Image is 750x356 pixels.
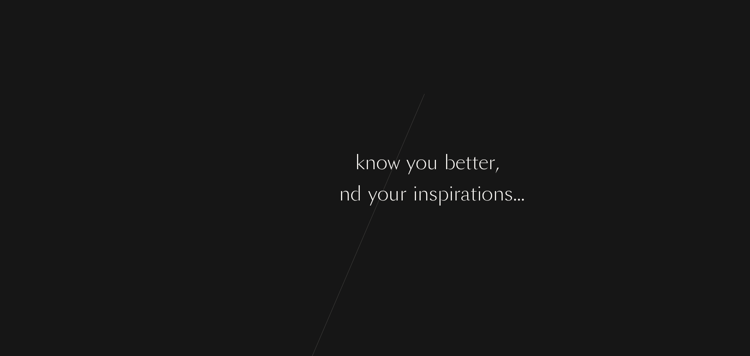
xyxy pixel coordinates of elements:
div: y [406,148,416,177]
div: t [298,179,305,208]
div: e [479,148,488,177]
div: y [368,179,377,208]
div: t [472,148,479,177]
div: n [418,179,429,208]
div: g [297,148,308,177]
div: , [495,148,499,177]
div: k [355,148,365,177]
div: t [331,148,337,177]
div: t [465,148,472,177]
div: o [377,179,389,208]
div: w [387,148,400,177]
div: s [504,179,513,208]
div: r [488,148,495,177]
div: Y [225,179,237,208]
div: t [272,148,279,177]
div: r [260,179,267,208]
div: u [249,179,260,208]
div: . [513,179,517,208]
div: s [314,179,323,208]
div: i [477,179,482,208]
div: e [455,148,465,177]
div: o [482,179,493,208]
div: d [350,179,362,208]
div: t [470,179,477,208]
div: e [305,179,314,208]
div: u [389,179,400,208]
div: r [454,179,461,208]
div: p [437,179,449,208]
div: s [429,179,437,208]
div: o [337,148,349,177]
div: i [413,179,418,208]
div: o [237,179,249,208]
div: o [416,148,427,177]
div: t [273,179,280,208]
div: n [365,148,376,177]
div: a [329,179,339,208]
div: e [308,148,318,177]
div: a [461,179,470,208]
div: . [521,179,525,208]
div: n [339,179,350,208]
div: e [262,148,272,177]
div: L [251,148,262,177]
div: ’ [279,148,282,177]
div: b [444,148,455,177]
div: a [280,179,289,208]
div: s [282,148,291,177]
div: n [493,179,504,208]
div: u [427,148,438,177]
div: i [449,179,454,208]
div: o [376,148,387,177]
div: s [289,179,298,208]
div: t [318,148,325,177]
div: . [517,179,521,208]
div: r [400,179,407,208]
